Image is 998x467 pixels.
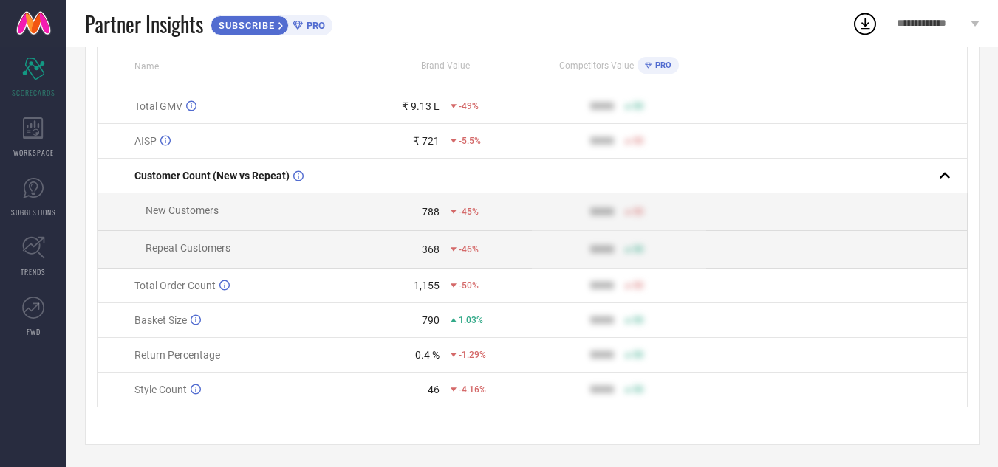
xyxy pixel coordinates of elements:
span: -5.5% [459,136,481,146]
span: -4.16% [459,384,486,395]
span: Partner Insights [85,9,203,39]
div: Open download list [852,10,878,37]
span: Return Percentage [134,349,220,361]
span: -45% [459,207,479,217]
div: 9999 [590,384,614,395]
div: 0.4 % [415,349,440,361]
div: 788 [422,206,440,218]
div: 46 [428,384,440,395]
span: 50 [633,207,643,217]
span: TRENDS [21,266,46,277]
span: SUBSCRIBE [211,20,278,31]
span: 50 [633,384,643,395]
span: Competitors Value [559,60,634,71]
span: -49% [459,101,479,111]
div: 9999 [590,135,614,147]
span: -46% [459,244,479,255]
div: ₹ 721 [413,135,440,147]
span: 50 [633,280,643,291]
span: PRO [303,20,325,31]
span: PRO [652,60,671,70]
span: Total Order Count [134,280,216,291]
span: 50 [633,136,643,146]
div: 368 [422,243,440,255]
a: SUBSCRIBEPRO [211,12,332,35]
div: 1,155 [414,280,440,291]
span: Total GMV [134,100,182,112]
span: 50 [633,350,643,360]
div: 790 [422,314,440,326]
span: Brand Value [421,60,470,71]
div: 9999 [590,314,614,326]
div: 9999 [590,280,614,291]
span: -50% [459,280,479,291]
span: AISP [134,135,157,147]
span: Basket Size [134,314,187,326]
span: Name [134,61,159,72]
span: FWD [27,326,41,337]
div: ₹ 9.13 L [402,100,440,112]
div: 9999 [590,100,614,112]
span: 1.03% [459,315,483,325]
span: 50 [633,244,643,255]
span: New Customers [146,204,219,216]
div: 9999 [590,349,614,361]
span: Customer Count (New vs Repeat) [134,170,290,181]
div: 9999 [590,206,614,218]
span: Style Count [134,384,187,395]
span: 50 [633,315,643,325]
span: Repeat Customers [146,242,230,254]
div: 9999 [590,243,614,255]
span: 50 [633,101,643,111]
span: SUGGESTIONS [11,207,56,218]
span: -1.29% [459,350,486,360]
span: SCORECARDS [12,87,55,98]
span: WORKSPACE [13,147,54,158]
